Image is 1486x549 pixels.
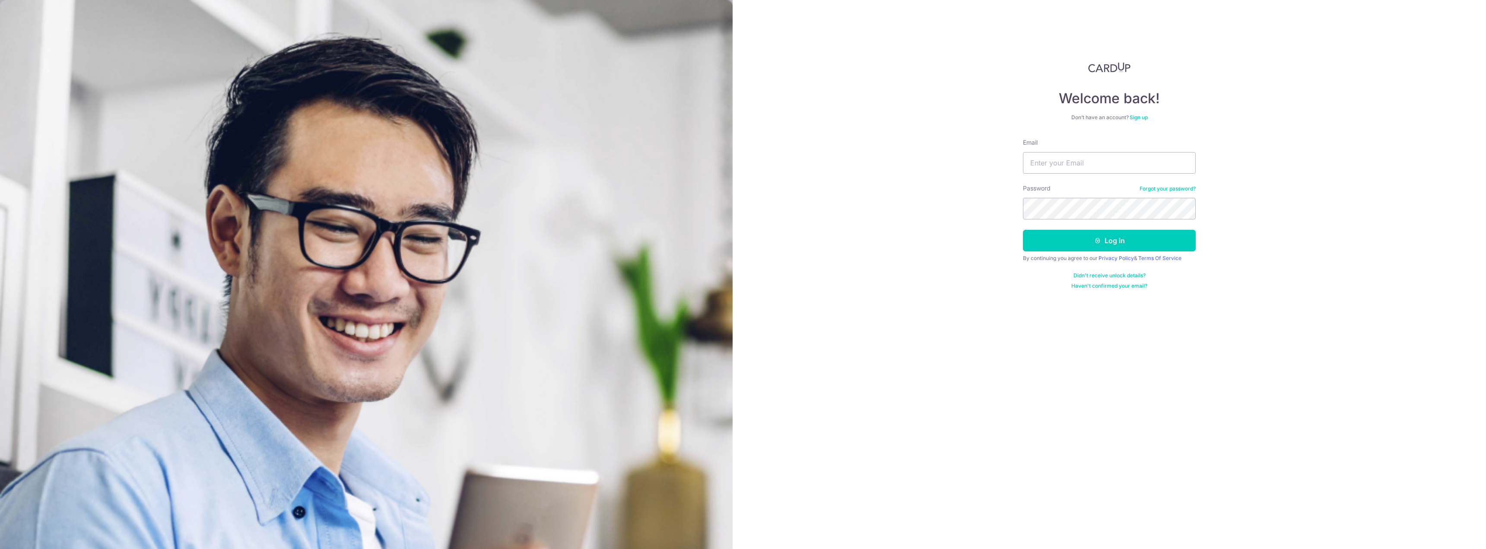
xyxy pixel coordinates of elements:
input: Enter your Email [1023,152,1196,174]
a: Haven't confirmed your email? [1071,282,1147,289]
button: Log in [1023,230,1196,251]
h4: Welcome back! [1023,90,1196,107]
label: Email [1023,138,1038,147]
label: Password [1023,184,1051,193]
a: Didn't receive unlock details? [1073,272,1146,279]
a: Privacy Policy [1099,255,1134,261]
a: Sign up [1130,114,1148,121]
div: By continuing you agree to our & [1023,255,1196,262]
a: Terms Of Service [1138,255,1181,261]
a: Forgot your password? [1140,185,1196,192]
div: Don’t have an account? [1023,114,1196,121]
img: CardUp Logo [1088,62,1130,73]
